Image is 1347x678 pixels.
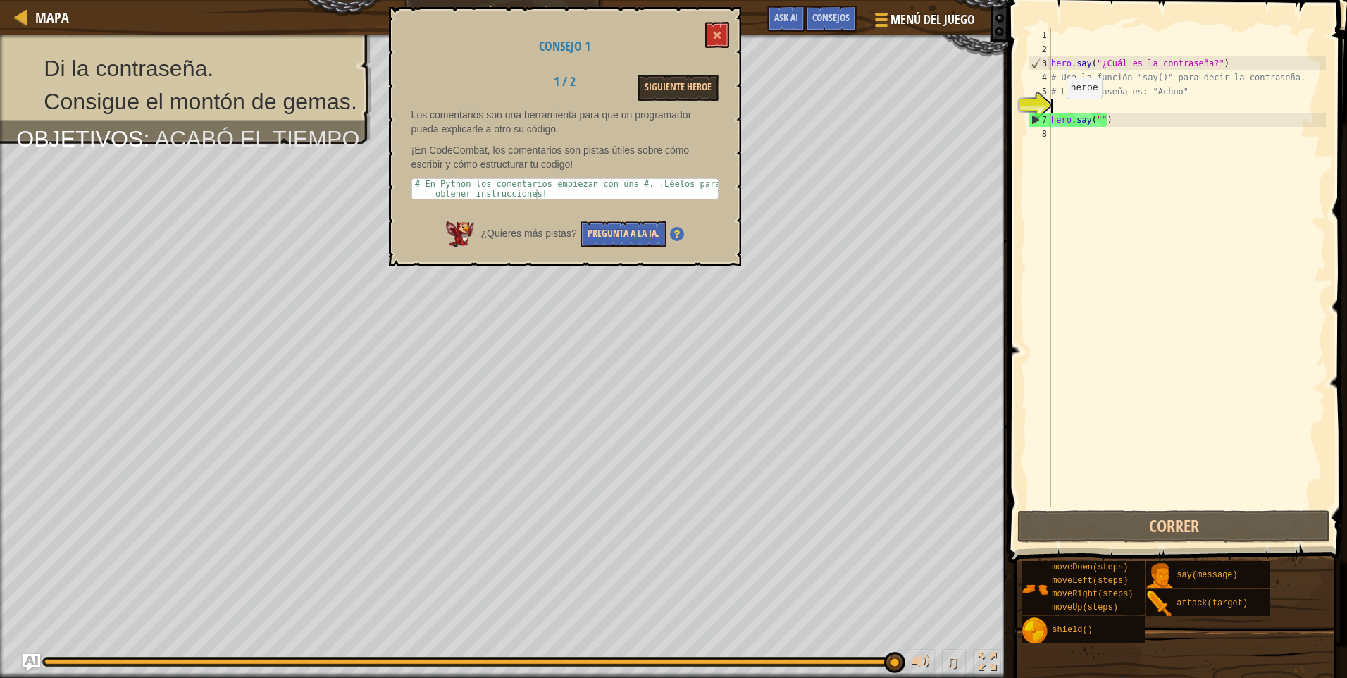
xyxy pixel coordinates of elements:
button: Ask AI [23,654,40,671]
button: Ask AI [767,6,805,32]
img: AI [446,221,474,247]
span: Menú del Juego [890,11,975,29]
div: 7 [1029,113,1051,127]
span: moveUp(steps) [1052,603,1118,612]
a: Mapa [28,8,69,27]
span: moveRight(steps) [1052,589,1133,599]
li: Consigue el montón de gemas. [16,85,357,118]
h2: 1 / 2 [521,75,609,89]
span: Mapa [35,8,69,27]
img: portrait.png [1022,576,1048,603]
p: Los comentarios son una herramienta para que un programador pueda explicarle a otro su código. [411,108,719,136]
div: 6 [1028,99,1051,113]
button: ♫ [942,649,966,678]
img: portrait.png [1146,591,1173,617]
span: Ask AI [774,11,798,24]
img: Hint [670,227,684,241]
img: portrait.png [1146,562,1173,589]
li: Di la contraseña. [16,53,357,85]
img: portrait.png [1022,617,1048,644]
div: 2 [1028,42,1051,56]
span: attack(target) [1177,598,1248,608]
div: 1 [1028,28,1051,42]
span: Acabó el tiempo [155,125,360,151]
button: Correr [1017,510,1330,543]
span: Consejo 1 [539,37,590,55]
span: say(message) [1177,570,1237,580]
span: moveDown(steps) [1052,562,1128,572]
button: Pregunta a la IA. [581,221,666,247]
div: 3 [1029,56,1051,70]
p: ¡En CodeCombat, los comentarios son pistas útiles sobre cómo escribir y cómo estructurar tu codigo! [411,143,719,171]
span: shield() [1052,625,1093,635]
div: 5 [1028,85,1051,99]
button: Alterna pantalla completa. [973,649,1001,678]
code: heroe [1071,82,1098,93]
span: moveLeft(steps) [1052,576,1128,586]
button: Ajustar volúmen [907,649,935,678]
span: Consigue el montón de gemas. [44,88,357,113]
span: ♫ [945,651,959,672]
span: Objetivos [16,125,143,151]
span: ¿Quieres más pistas? [481,228,577,239]
span: : [143,125,154,151]
button: Siguiente Heroe [638,75,719,101]
div: 8 [1028,127,1051,141]
div: 4 [1028,70,1051,85]
span: Di la contraseña. [44,56,213,81]
span: Consejos [812,11,850,24]
button: Menú del Juego [864,6,983,39]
